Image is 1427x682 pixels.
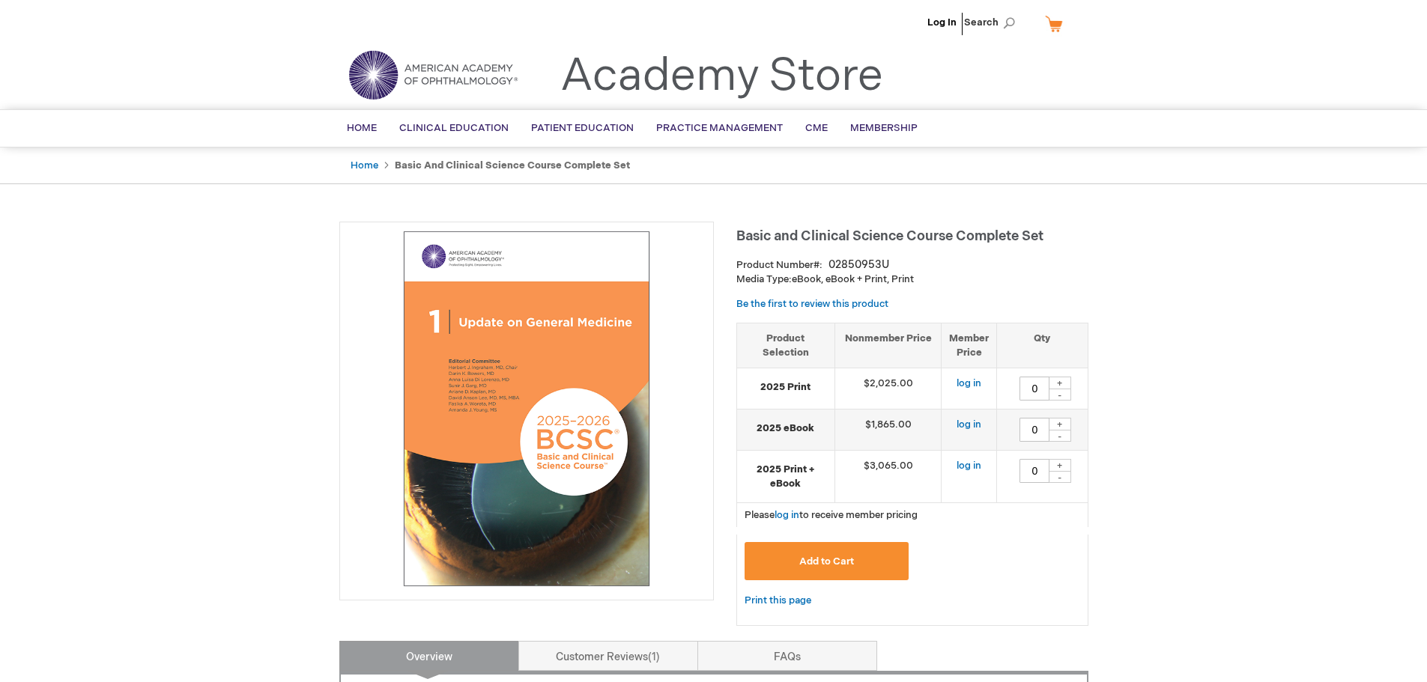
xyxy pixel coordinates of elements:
th: Nonmember Price [834,323,942,368]
td: $1,865.00 [834,409,942,451]
input: Qty [1019,459,1049,483]
th: Member Price [942,323,997,368]
div: 02850953U [828,258,889,273]
a: Print this page [745,591,811,610]
th: Product Selection [737,323,835,368]
input: Qty [1019,377,1049,401]
span: Membership [850,122,918,134]
div: - [1049,389,1071,401]
th: Qty [997,323,1088,368]
strong: Media Type: [736,273,792,285]
span: Search [964,7,1021,37]
span: Please to receive member pricing [745,509,918,521]
a: Home [351,159,378,171]
a: Log In [927,16,957,28]
a: log in [957,418,981,430]
strong: Product Number [736,259,822,271]
div: - [1049,430,1071,442]
a: log in [775,509,799,521]
strong: 2025 Print + eBook [745,463,827,490]
td: $3,065.00 [834,451,942,503]
input: Qty [1019,418,1049,442]
span: Patient Education [531,122,634,134]
a: Overview [339,641,519,671]
strong: 2025 Print [745,380,827,395]
div: + [1049,459,1071,472]
span: Basic and Clinical Science Course Complete Set [736,228,1043,244]
span: Home [347,122,377,134]
a: log in [957,377,981,389]
span: Practice Management [656,122,783,134]
img: Basic and Clinical Science Course Complete Set [348,230,706,588]
p: eBook, eBook + Print, Print [736,273,1088,287]
span: Clinical Education [399,122,509,134]
div: + [1049,418,1071,430]
span: CME [805,122,828,134]
span: 1 [648,651,660,663]
a: Customer Reviews1 [518,641,698,671]
strong: 2025 eBook [745,421,827,436]
button: Add to Cart [745,542,909,580]
a: FAQs [697,641,877,671]
div: + [1049,377,1071,389]
td: $2,025.00 [834,368,942,409]
a: log in [957,460,981,472]
a: Be the first to review this product [736,298,888,310]
div: - [1049,471,1071,483]
strong: Basic and Clinical Science Course Complete Set [395,159,630,171]
span: Add to Cart [799,555,854,567]
a: Academy Store [560,49,883,103]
